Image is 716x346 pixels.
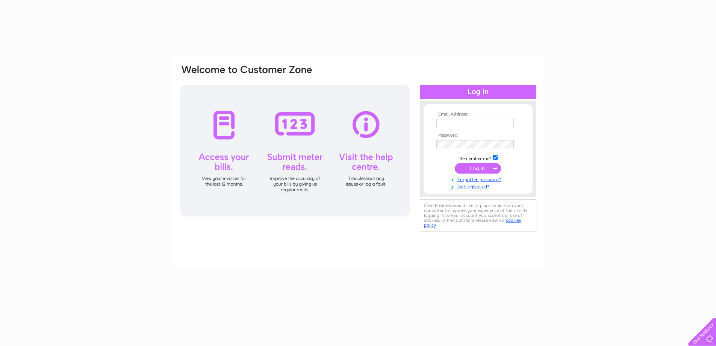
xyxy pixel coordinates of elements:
[424,218,521,228] a: cookies policy
[436,183,522,190] a: Not registered?
[434,133,522,138] th: Password:
[455,163,501,174] input: Submit
[436,175,522,183] a: Forgotten password?
[420,199,536,232] div: Clear Business would like to place cookies on your computer to improve your experience of the sit...
[434,154,522,162] td: Remember me?
[434,112,522,117] th: Email Address:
